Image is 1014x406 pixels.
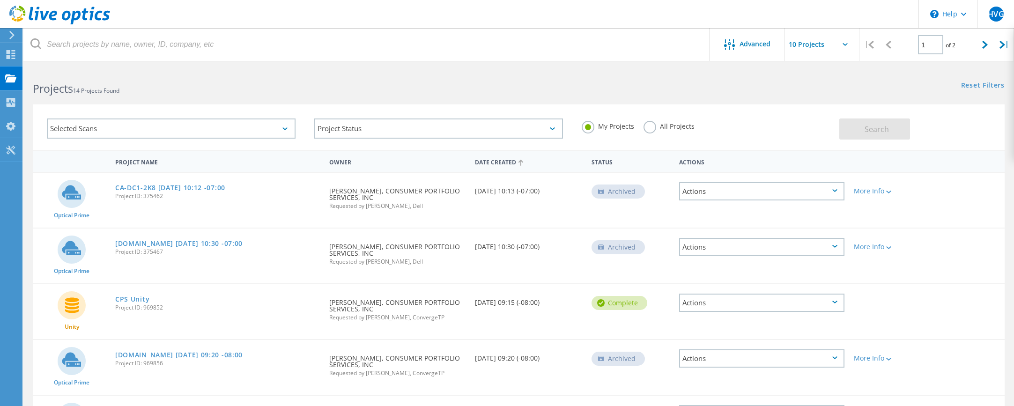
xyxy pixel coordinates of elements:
[325,173,470,218] div: [PERSON_NAME], CONSUMER PORTFOLIO SERVICES, INC
[592,185,645,199] div: Archived
[859,28,879,61] div: |
[854,188,922,194] div: More Info
[9,20,110,26] a: Live Optics Dashboard
[930,10,939,18] svg: \n
[995,28,1014,61] div: |
[115,352,243,358] a: [DOMAIN_NAME] [DATE] 09:20 -08:00
[854,244,922,250] div: More Info
[582,121,634,130] label: My Projects
[988,10,1004,18] span: HVG
[946,41,955,49] span: of 2
[470,340,587,371] div: [DATE] 09:20 (-08:00)
[644,121,695,130] label: All Projects
[592,352,645,366] div: Archived
[470,153,587,170] div: Date Created
[329,259,466,265] span: Requested by [PERSON_NAME], Dell
[329,315,466,320] span: Requested by [PERSON_NAME], ConvergeTP
[679,182,845,200] div: Actions
[325,340,470,385] div: [PERSON_NAME], CONSUMER PORTFOLIO SERVICES, INC
[470,173,587,204] div: [DATE] 10:13 (-07:00)
[47,118,296,139] div: Selected Scans
[679,238,845,256] div: Actions
[115,193,320,199] span: Project ID: 375462
[740,41,770,47] span: Advanced
[115,361,320,366] span: Project ID: 969856
[54,213,89,218] span: Optical Prime
[115,240,243,247] a: [DOMAIN_NAME] [DATE] 10:30 -07:00
[23,28,710,61] input: Search projects by name, owner, ID, company, etc
[73,87,119,95] span: 14 Projects Found
[854,355,922,362] div: More Info
[470,229,587,259] div: [DATE] 10:30 (-07:00)
[115,185,225,191] a: CA-DC1-2K8 [DATE] 10:12 -07:00
[679,349,845,368] div: Actions
[54,268,89,274] span: Optical Prime
[33,81,73,96] b: Projects
[329,370,466,376] span: Requested by [PERSON_NAME], ConvergeTP
[65,324,79,330] span: Unity
[115,305,320,310] span: Project ID: 969852
[329,203,466,209] span: Requested by [PERSON_NAME], Dell
[961,82,1005,90] a: Reset Filters
[592,296,647,310] div: Complete
[470,284,587,315] div: [DATE] 09:15 (-08:00)
[325,284,470,330] div: [PERSON_NAME], CONSUMER PORTFOLIO SERVICES, INC
[54,380,89,385] span: Optical Prime
[592,240,645,254] div: Archived
[111,153,325,170] div: Project Name
[674,153,850,170] div: Actions
[325,229,470,274] div: [PERSON_NAME], CONSUMER PORTFOLIO SERVICES, INC
[839,118,910,140] button: Search
[115,249,320,255] span: Project ID: 375467
[865,124,889,134] span: Search
[325,153,470,170] div: Owner
[587,153,674,170] div: Status
[679,294,845,312] div: Actions
[115,296,149,303] a: CPS Unity
[314,118,563,139] div: Project Status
